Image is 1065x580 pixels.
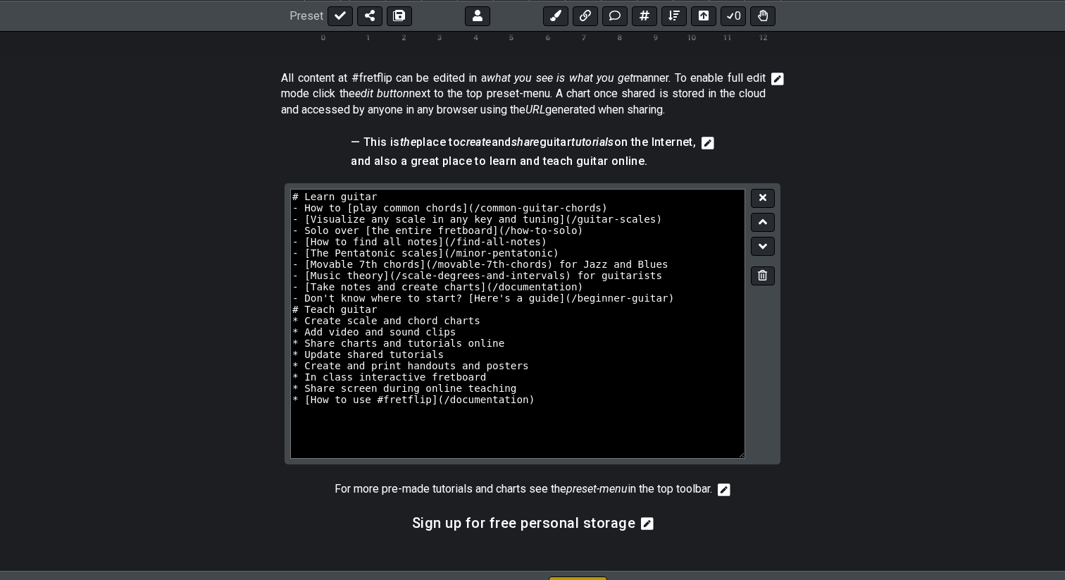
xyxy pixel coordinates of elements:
button: Logout [465,6,490,25]
button: Save As (makes a copy) [387,6,412,25]
p: For more pre-made tutorials and charts see the in the top toolbar. [335,481,712,497]
th: 1 [350,30,386,44]
th: 3 [422,30,458,44]
span: Preset [289,9,323,23]
em: edit button [355,87,409,100]
em: create [460,135,491,149]
th: 5 [494,30,530,44]
i: Edit [641,515,654,532]
button: Move up [751,213,775,232]
em: share [511,135,540,149]
p: All content at #fretflip can be edited in a manner. To enable full edit mode click the next to th... [281,70,766,118]
th: 4 [458,30,494,44]
h4: — This is place to and guitar on the Internet, [351,135,696,150]
button: Delete [751,266,775,285]
th: 7 [566,30,602,44]
button: Close [751,189,775,208]
button: Add Text [602,6,628,25]
span: Click to edit [351,135,696,172]
em: URL [525,103,545,116]
em: tutorials [571,135,614,149]
span: Click to edit [335,481,712,498]
th: 0 [304,30,340,44]
em: what you see is what you get [487,71,634,85]
button: Done edit! [328,6,353,25]
th: 6 [530,30,566,44]
textarea: # Learn guitar - How to [play common chords](/common-guitar-chords) - [Visualize any scale in any... [290,189,745,459]
th: 12 [745,30,781,44]
span: Click to edit [412,515,636,534]
button: Add an identical marker to each fretkit. [543,6,568,25]
th: 11 [709,30,745,44]
button: Open sort Window [661,6,687,25]
button: Add scale/chord fretkit item [632,6,657,25]
h3: Sign up for free personal storage [412,515,636,531]
button: Share Preset [357,6,382,25]
h4: and also a great place to learn and teach guitar online. [351,154,696,169]
th: 8 [602,30,637,44]
i: Edit [702,135,714,152]
i: Edit [771,70,784,87]
span: Click to edit [281,70,766,118]
em: the [400,135,416,149]
button: Move down [751,237,775,256]
button: Add media link [573,6,598,25]
button: 0 [721,6,746,25]
th: 9 [637,30,673,44]
button: Toggle Dexterity for all fretkits [750,6,776,25]
th: 10 [673,30,709,44]
th: 2 [386,30,422,44]
button: Toggle horizontal chord view [691,6,716,25]
em: preset-menu [566,482,628,495]
i: Edit [718,481,730,498]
